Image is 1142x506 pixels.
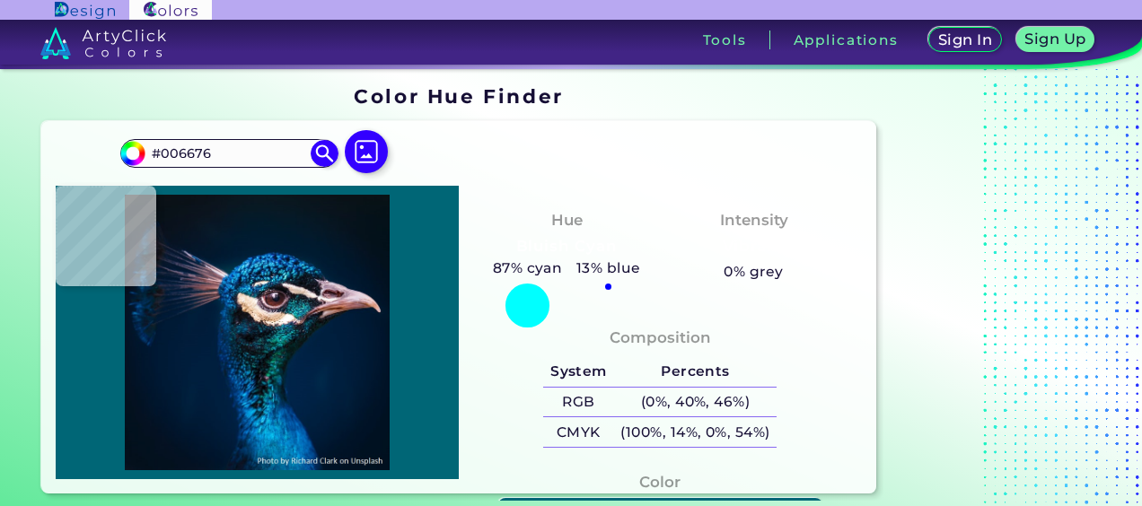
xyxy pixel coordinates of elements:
[715,236,793,257] h3: Vibrant
[345,130,388,173] img: icon picture
[703,33,747,47] h3: Tools
[40,27,167,59] img: logo_artyclick_colors_white.svg
[354,83,563,109] h1: Color Hue Finder
[543,388,613,417] h5: RGB
[614,417,777,447] h5: (100%, 14%, 0%, 54%)
[883,79,1108,501] iframe: Advertisement
[720,207,788,233] h4: Intensity
[486,257,569,280] h5: 87% cyan
[932,29,998,51] a: Sign In
[543,357,613,387] h5: System
[794,33,899,47] h3: Applications
[551,207,583,233] h4: Hue
[65,195,450,470] img: img_pavlin.jpg
[614,357,777,387] h5: Percents
[55,2,115,19] img: ArtyClick Design logo
[1028,32,1084,46] h5: Sign Up
[311,140,338,167] img: icon search
[1020,29,1091,51] a: Sign Up
[639,469,681,495] h4: Color
[610,325,711,351] h4: Composition
[508,236,625,257] h3: Bluish Cyan
[543,417,613,447] h5: CMYK
[614,388,777,417] h5: (0%, 40%, 46%)
[145,141,312,165] input: type color..
[724,260,783,284] h5: 0% grey
[941,33,989,47] h5: Sign In
[569,257,647,280] h5: 13% blue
